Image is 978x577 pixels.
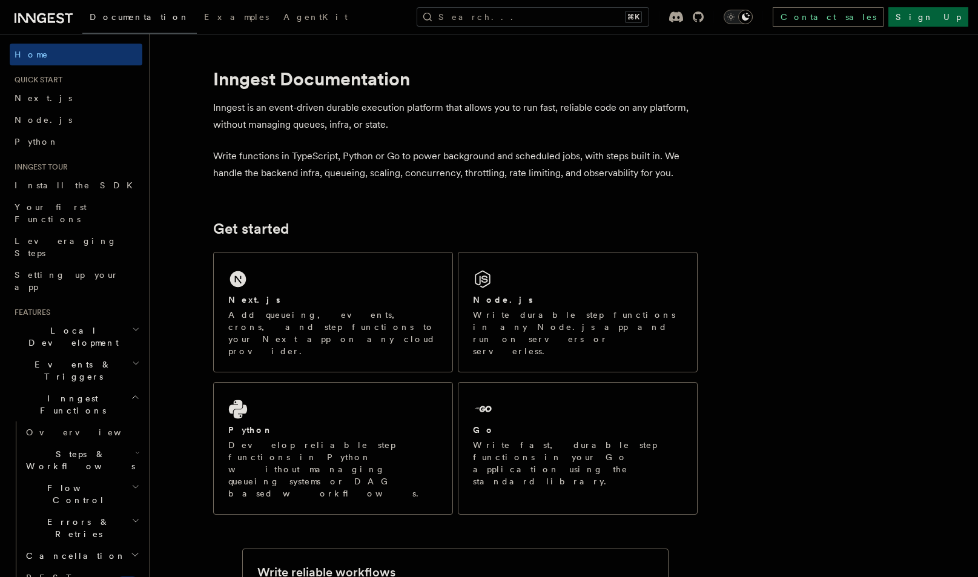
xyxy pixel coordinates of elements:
button: Search...⌘K [417,7,649,27]
h2: Python [228,424,273,436]
span: Local Development [10,325,132,349]
h2: Node.js [473,294,533,306]
span: Documentation [90,12,190,22]
button: Inngest Functions [10,387,142,421]
a: Contact sales [773,7,884,27]
span: Your first Functions [15,202,87,224]
a: Node.js [10,109,142,131]
a: Home [10,44,142,65]
button: Local Development [10,320,142,354]
a: Examples [197,4,276,33]
span: Install the SDK [15,180,140,190]
a: Next.jsAdd queueing, events, crons, and step functions to your Next app on any cloud provider. [213,252,453,372]
a: Sign Up [888,7,968,27]
span: Python [15,137,59,147]
a: PythonDevelop reliable step functions in Python without managing queueing systems or DAG based wo... [213,382,453,515]
span: Inngest tour [10,162,68,172]
a: Your first Functions [10,196,142,230]
span: Inngest Functions [10,392,131,417]
p: Add queueing, events, crons, and step functions to your Next app on any cloud provider. [228,309,438,357]
span: Quick start [10,75,62,85]
kbd: ⌘K [625,11,642,23]
a: Next.js [10,87,142,109]
a: Node.jsWrite durable step functions in any Node.js app and run on servers or serverless. [458,252,698,372]
button: Events & Triggers [10,354,142,387]
span: Home [15,48,48,61]
span: Events & Triggers [10,358,132,383]
span: Leveraging Steps [15,236,117,258]
button: Errors & Retries [21,511,142,545]
a: Leveraging Steps [10,230,142,264]
button: Flow Control [21,477,142,511]
p: Write fast, durable step functions in your Go application using the standard library. [473,439,682,487]
a: Overview [21,421,142,443]
a: Get started [213,220,289,237]
a: GoWrite fast, durable step functions in your Go application using the standard library. [458,382,698,515]
a: Documentation [82,4,197,34]
button: Toggle dark mode [724,10,753,24]
span: Errors & Retries [21,516,131,540]
button: Steps & Workflows [21,443,142,477]
a: Setting up your app [10,264,142,298]
p: Develop reliable step functions in Python without managing queueing systems or DAG based workflows. [228,439,438,500]
p: Inngest is an event-driven durable execution platform that allows you to run fast, reliable code ... [213,99,698,133]
span: Steps & Workflows [21,448,135,472]
span: Overview [26,427,151,437]
button: Cancellation [21,545,142,567]
p: Write durable step functions in any Node.js app and run on servers or serverless. [473,309,682,357]
a: Python [10,131,142,153]
span: Examples [204,12,269,22]
h2: Next.js [228,294,280,306]
h1: Inngest Documentation [213,68,698,90]
span: Features [10,308,50,317]
span: Flow Control [21,482,131,506]
a: AgentKit [276,4,355,33]
span: Node.js [15,115,72,125]
h2: Go [473,424,495,436]
span: Cancellation [21,550,126,562]
span: Setting up your app [15,270,119,292]
a: Install the SDK [10,174,142,196]
p: Write functions in TypeScript, Python or Go to power background and scheduled jobs, with steps bu... [213,148,698,182]
span: Next.js [15,93,72,103]
span: AgentKit [283,12,348,22]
